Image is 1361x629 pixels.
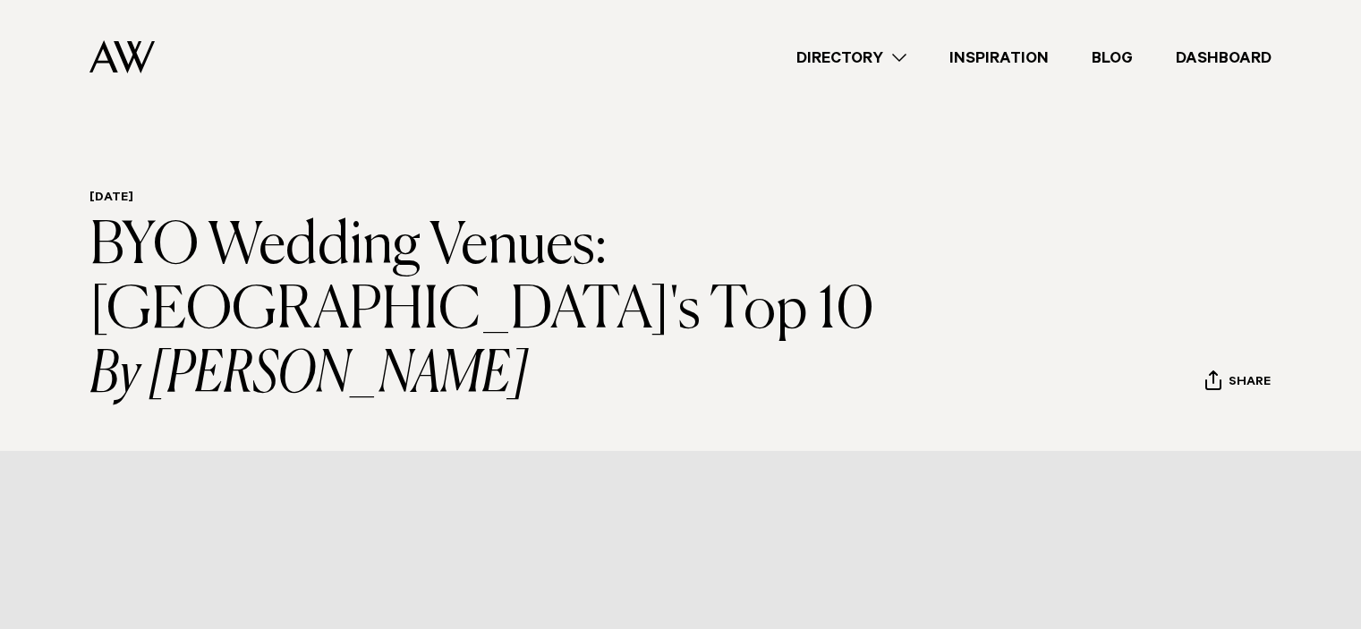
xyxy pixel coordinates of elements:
[775,46,928,70] a: Directory
[1070,46,1154,70] a: Blog
[928,46,1070,70] a: Inspiration
[89,40,155,73] img: Auckland Weddings Logo
[89,344,917,408] i: By [PERSON_NAME]
[1229,375,1271,392] span: Share
[1154,46,1293,70] a: Dashboard
[89,191,917,208] h6: [DATE]
[1204,370,1272,396] button: Share
[89,215,917,408] h1: BYO Wedding Venues: [GEOGRAPHIC_DATA]'s Top 10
